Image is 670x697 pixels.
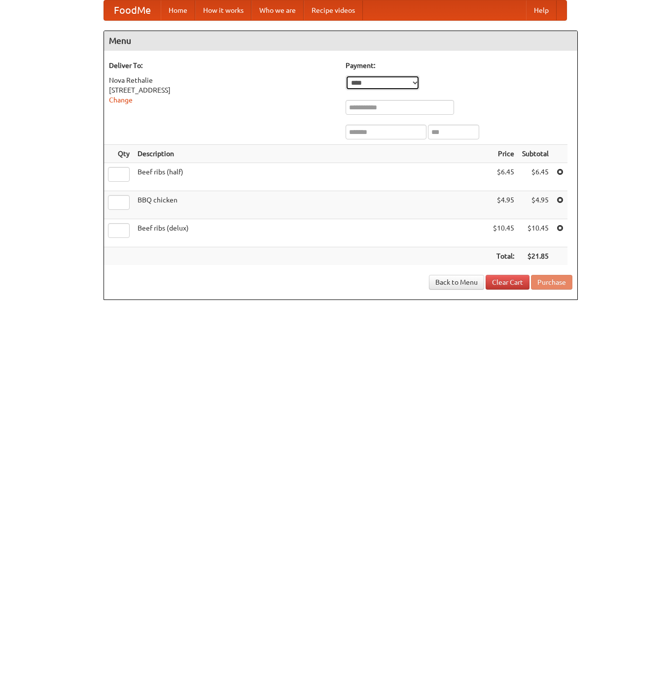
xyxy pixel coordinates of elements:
th: Total: [489,247,518,266]
h5: Deliver To: [109,61,336,70]
th: Price [489,145,518,163]
a: Home [161,0,195,20]
th: $21.85 [518,247,553,266]
a: Recipe videos [304,0,363,20]
th: Qty [104,145,134,163]
td: BBQ chicken [134,191,489,219]
td: $6.45 [489,163,518,191]
td: Beef ribs (half) [134,163,489,191]
h4: Menu [104,31,577,51]
a: FoodMe [104,0,161,20]
td: Beef ribs (delux) [134,219,489,247]
div: [STREET_ADDRESS] [109,85,336,95]
a: Clear Cart [486,275,529,290]
a: Who we are [251,0,304,20]
div: Nova Rethalie [109,75,336,85]
h5: Payment: [346,61,572,70]
button: Purchase [531,275,572,290]
td: $6.45 [518,163,553,191]
th: Description [134,145,489,163]
td: $10.45 [489,219,518,247]
a: Back to Menu [429,275,484,290]
td: $10.45 [518,219,553,247]
a: How it works [195,0,251,20]
td: $4.95 [518,191,553,219]
a: Change [109,96,133,104]
th: Subtotal [518,145,553,163]
td: $4.95 [489,191,518,219]
a: Help [526,0,557,20]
